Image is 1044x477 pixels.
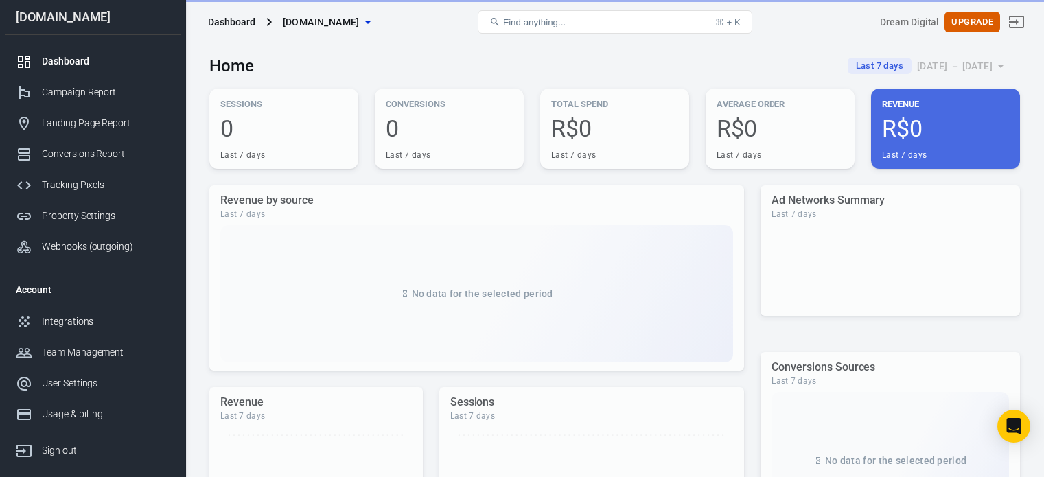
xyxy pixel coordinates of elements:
[5,46,181,77] a: Dashboard
[5,368,181,399] a: User Settings
[5,273,181,306] li: Account
[5,77,181,108] a: Campaign Report
[42,178,170,192] div: Tracking Pixels
[42,407,170,421] div: Usage & billing
[478,10,752,34] button: Find anything...⌘ + K
[209,56,254,75] h3: Home
[42,240,170,254] div: Webhooks (outgoing)
[5,108,181,139] a: Landing Page Report
[42,209,170,223] div: Property Settings
[5,11,181,23] div: [DOMAIN_NAME]
[5,200,181,231] a: Property Settings
[503,17,566,27] span: Find anything...
[1000,5,1033,38] a: Sign out
[715,17,741,27] div: ⌘ + K
[42,147,170,161] div: Conversions Report
[880,15,939,30] div: Account id: 3Y0cixK8
[42,54,170,69] div: Dashboard
[42,345,170,360] div: Team Management
[42,376,170,391] div: User Settings
[5,139,181,170] a: Conversions Report
[5,231,181,262] a: Webhooks (outgoing)
[277,10,376,35] button: [DOMAIN_NAME]
[283,14,360,31] span: bdcnews.site
[5,306,181,337] a: Integrations
[5,399,181,430] a: Usage & billing
[5,170,181,200] a: Tracking Pixels
[42,314,170,329] div: Integrations
[5,430,181,466] a: Sign out
[997,410,1030,443] div: Open Intercom Messenger
[42,85,170,100] div: Campaign Report
[208,15,255,29] div: Dashboard
[42,116,170,130] div: Landing Page Report
[944,12,1000,33] button: Upgrade
[42,443,170,458] div: Sign out
[5,337,181,368] a: Team Management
